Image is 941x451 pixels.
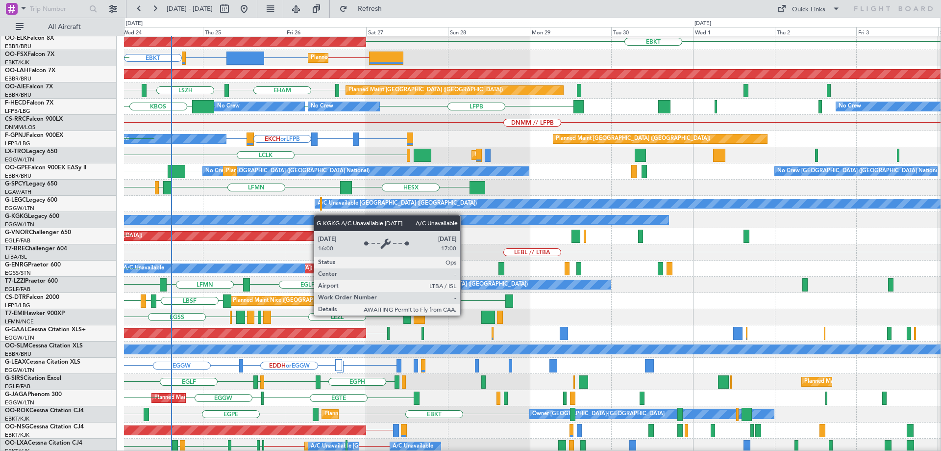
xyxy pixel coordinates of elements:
[5,367,34,374] a: EGGW/LTN
[25,24,103,30] span: All Aircraft
[5,181,57,187] a: G-SPCYLegacy 650
[124,261,164,276] div: A/C Unavailable
[5,100,53,106] a: F-HECDFalcon 7X
[530,27,612,36] div: Mon 29
[369,277,528,292] div: A/C Unavailable [GEOGRAPHIC_DATA] ([GEOGRAPHIC_DATA])
[474,148,629,162] div: Planned Maint [GEOGRAPHIC_DATA] ([GEOGRAPHIC_DATA])
[839,99,861,114] div: No Crew
[5,149,26,155] span: LX-TRO
[5,197,57,203] a: G-LEGCLegacy 600
[5,246,67,252] a: T7-BREChallenger 604
[5,302,30,309] a: LFPB/LBG
[5,375,24,381] span: G-SIRS
[5,350,31,358] a: EBBR/BRU
[5,213,59,219] a: G-KGKGLegacy 600
[205,164,370,179] div: No Crew [GEOGRAPHIC_DATA] ([GEOGRAPHIC_DATA] National)
[5,230,71,236] a: G-VNORChallenger 650
[5,165,86,171] a: OO-GPEFalcon 900EX EASy II
[694,20,711,28] div: [DATE]
[5,269,31,277] a: EGSS/STN
[5,327,27,333] span: G-GAAL
[5,359,80,365] a: G-LEAXCessna Citation XLS
[5,43,31,50] a: EBBR/BRU
[5,294,26,300] span: CS-DTR
[5,424,29,430] span: OO-NSG
[5,392,27,398] span: G-JAGA
[5,375,61,381] a: G-SIRSCitation Excel
[5,213,28,219] span: G-KGKG
[5,197,26,203] span: G-LEGC
[775,27,857,36] div: Thu 2
[11,19,106,35] button: All Aircraft
[167,4,213,13] span: [DATE] - [DATE]
[5,149,57,155] a: LX-TROLegacy 650
[5,84,53,90] a: OO-AIEFalcon 7X
[5,68,55,74] a: OO-LAHFalcon 7X
[5,359,26,365] span: G-LEAX
[226,164,403,179] div: Planned Maint [GEOGRAPHIC_DATA] ([GEOGRAPHIC_DATA] National)
[772,1,845,17] button: Quick Links
[448,27,530,36] div: Sun 28
[5,91,31,99] a: EBBR/BRU
[203,27,285,36] div: Thu 25
[5,392,62,398] a: G-JAGAPhenom 300
[5,230,29,236] span: G-VNOR
[5,140,30,147] a: LFPB/LBG
[5,52,54,57] a: OO-FSXFalcon 7X
[5,262,61,268] a: G-ENRGPraetor 600
[532,407,665,422] div: Owner [GEOGRAPHIC_DATA]-[GEOGRAPHIC_DATA]
[5,343,28,349] span: OO-SLM
[693,27,775,36] div: Wed 1
[5,424,84,430] a: OO-NSGCessna Citation CJ4
[5,237,30,244] a: EGLF/FAB
[349,5,391,12] span: Refresh
[366,27,448,36] div: Sat 27
[348,83,503,98] div: Planned Maint [GEOGRAPHIC_DATA] ([GEOGRAPHIC_DATA])
[5,327,86,333] a: G-GAALCessna Citation XLS+
[5,334,34,342] a: EGGW/LTN
[5,408,84,414] a: OO-ROKCessna Citation CJ4
[5,156,34,163] a: EGGW/LTN
[217,99,240,114] div: No Crew
[324,407,439,422] div: Planned Maint Kortrijk-[GEOGRAPHIC_DATA]
[233,293,342,308] div: Planned Maint Nice ([GEOGRAPHIC_DATA])
[5,278,58,284] a: T7-LZZIPraetor 600
[5,286,30,293] a: EGLF/FAB
[126,20,143,28] div: [DATE]
[5,59,29,66] a: EBKT/KJK
[5,116,26,122] span: CS-RRC
[5,205,34,212] a: EGGW/LTN
[5,84,26,90] span: OO-AIE
[556,132,710,146] div: Planned Maint [GEOGRAPHIC_DATA] ([GEOGRAPHIC_DATA])
[5,133,26,138] span: F-GPNJ
[611,27,693,36] div: Tue 30
[5,294,59,300] a: CS-DTRFalcon 2000
[285,27,367,36] div: Fri 26
[5,318,34,325] a: LFMN/NCE
[5,165,28,171] span: OO-GPE
[154,391,309,405] div: Planned Maint [GEOGRAPHIC_DATA] ([GEOGRAPHIC_DATA])
[5,75,31,82] a: EBBR/BRU
[5,52,27,57] span: OO-FSX
[5,124,35,131] a: DNMM/LOS
[5,311,65,317] a: T7-EMIHawker 900XP
[5,415,29,423] a: EBKT/KJK
[5,68,28,74] span: OO-LAH
[5,311,24,317] span: T7-EMI
[318,196,477,211] div: A/C Unavailable [GEOGRAPHIC_DATA] ([GEOGRAPHIC_DATA])
[792,5,825,15] div: Quick Links
[5,278,25,284] span: T7-LZZI
[5,431,29,439] a: EBKT/KJK
[5,408,29,414] span: OO-ROK
[5,440,28,446] span: OO-LXA
[5,383,30,390] a: EGLF/FAB
[5,181,26,187] span: G-SPCY
[5,262,28,268] span: G-ENRG
[5,221,34,228] a: EGGW/LTN
[5,253,27,261] a: LTBA/ISL
[5,100,26,106] span: F-HECD
[121,27,203,36] div: Wed 24
[5,188,31,196] a: LGAV/ATH
[5,399,34,406] a: EGGW/LTN
[5,35,54,41] a: OO-ELKFalcon 8X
